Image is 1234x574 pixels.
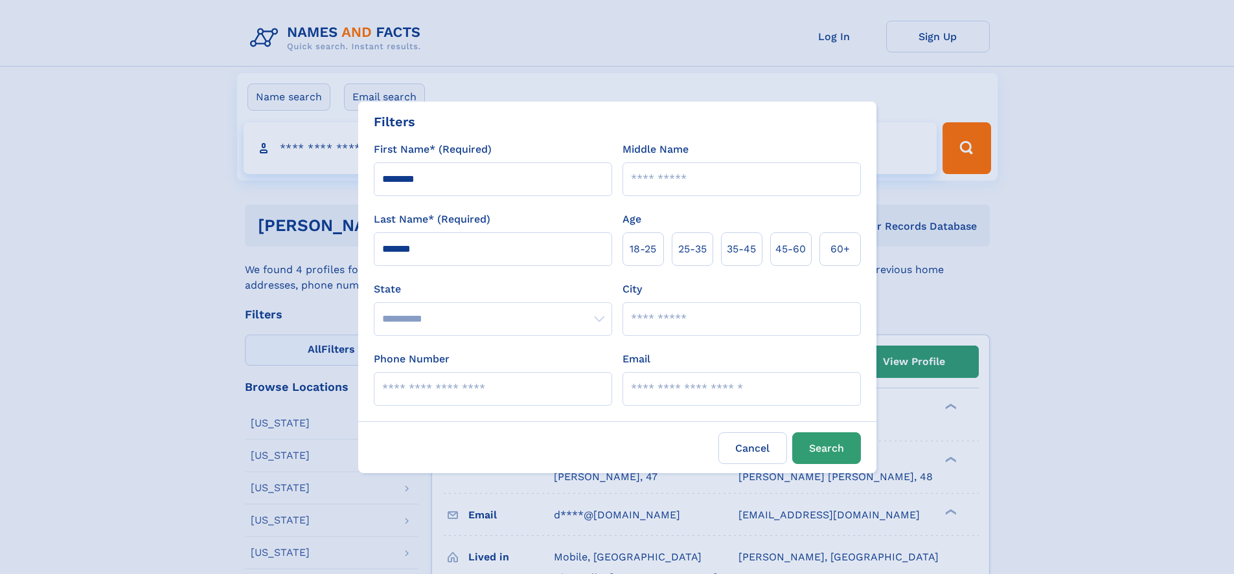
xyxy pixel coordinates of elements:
[678,241,707,257] span: 25‑35
[623,142,689,157] label: Middle Name
[718,432,787,464] label: Cancel
[727,241,756,257] span: 35‑45
[623,281,642,297] label: City
[374,142,492,157] label: First Name* (Required)
[374,212,490,227] label: Last Name* (Required)
[623,351,650,367] label: Email
[830,241,850,257] span: 60+
[374,351,450,367] label: Phone Number
[374,112,415,131] div: Filters
[792,432,861,464] button: Search
[630,241,656,257] span: 18‑25
[374,281,612,297] label: State
[775,241,806,257] span: 45‑60
[623,212,641,227] label: Age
